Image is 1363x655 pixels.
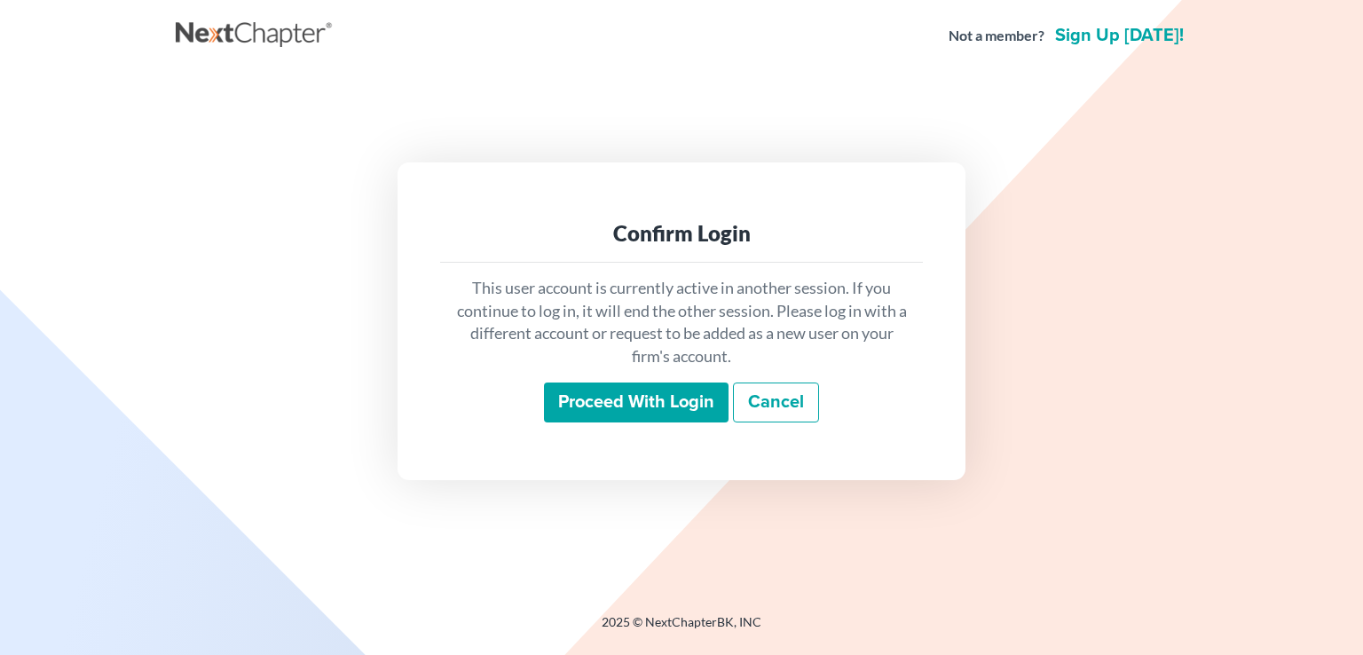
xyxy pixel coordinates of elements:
[733,383,819,423] a: Cancel
[544,383,729,423] input: Proceed with login
[176,613,1187,645] div: 2025 © NextChapterBK, INC
[454,219,909,248] div: Confirm Login
[949,26,1044,46] strong: Not a member?
[1052,27,1187,44] a: Sign up [DATE]!
[454,277,909,368] p: This user account is currently active in another session. If you continue to log in, it will end ...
